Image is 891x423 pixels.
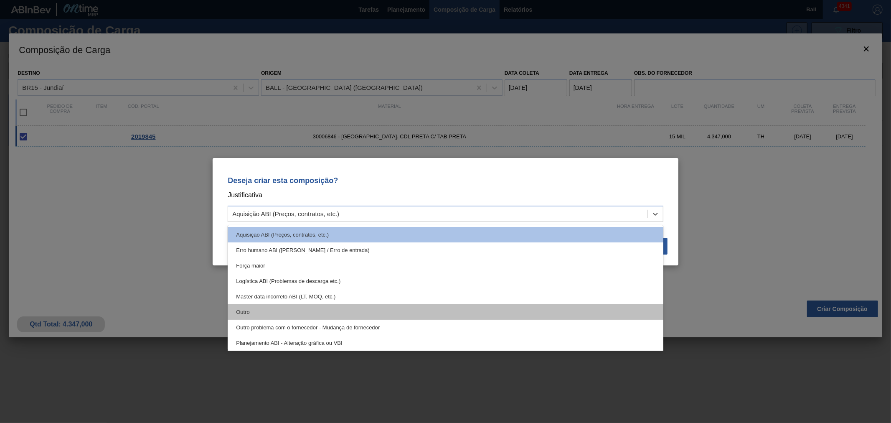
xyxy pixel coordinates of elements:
[232,210,339,217] div: Aquisição ABI (Preços, contratos, etc.)
[228,304,663,320] div: Outro
[228,320,663,335] div: Outro problema com o fornecedor - Mudança de fornecedor
[228,190,663,201] p: Justificativa
[228,289,663,304] div: Master data incorreto ABI (LT, MOQ, etc.)
[228,273,663,289] div: Logística ABI (Problemas de descarga etc.)
[228,227,663,242] div: Aquisição ABI (Preços, contratos, etc.)
[228,335,663,351] div: Planejamento ABI - Alteração gráfica ou VBI
[228,176,663,185] p: Deseja criar esta composição?
[228,258,663,273] div: Força maior
[228,242,663,258] div: Erro humano ABI ([PERSON_NAME] / Erro de entrada)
